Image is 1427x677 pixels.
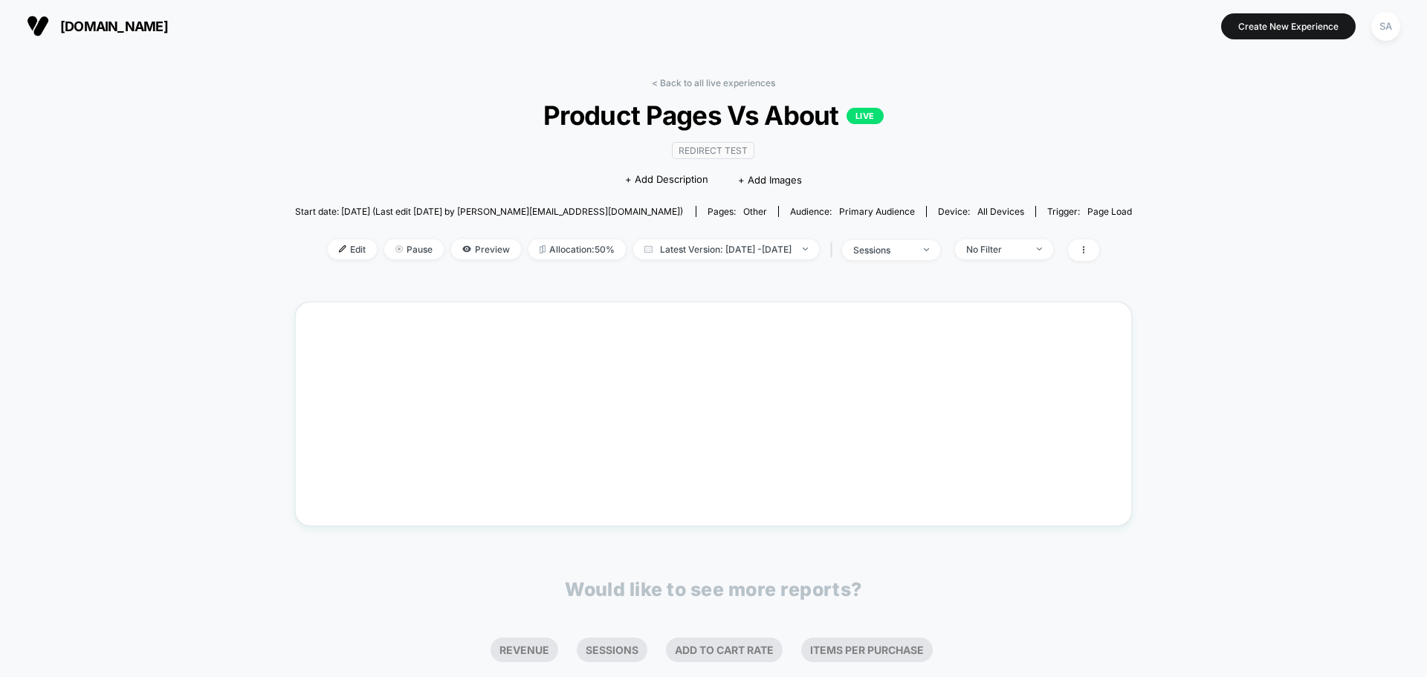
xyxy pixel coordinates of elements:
img: end [1037,247,1042,250]
span: Primary Audience [839,206,915,217]
li: Revenue [491,638,558,662]
span: Pause [384,239,444,259]
div: Trigger: [1047,206,1132,217]
span: | [826,239,842,261]
span: + Add Description [625,172,708,187]
span: Edit [328,239,377,259]
div: SA [1371,12,1400,41]
img: end [924,248,929,251]
a: < Back to all live experiences [652,77,775,88]
p: Would like to see more reports? [565,578,862,600]
span: Allocation: 50% [528,239,626,259]
p: LIVE [847,108,884,124]
img: edit [339,245,346,253]
span: Device: [926,206,1035,217]
span: Redirect Test [672,142,754,159]
span: other [743,206,767,217]
span: Latest Version: [DATE] - [DATE] [633,239,819,259]
button: Create New Experience [1221,13,1356,39]
span: all devices [977,206,1024,217]
span: Product Pages Vs About [337,100,1090,131]
li: Add To Cart Rate [666,638,783,662]
div: Audience: [790,206,915,217]
span: Page Load [1087,206,1132,217]
button: [DOMAIN_NAME] [22,14,172,38]
div: No Filter [966,244,1026,255]
div: Pages: [708,206,767,217]
img: Visually logo [27,15,49,37]
img: rebalance [540,245,546,253]
span: + Add Images [738,174,802,186]
span: Start date: [DATE] (Last edit [DATE] by [PERSON_NAME][EMAIL_ADDRESS][DOMAIN_NAME]) [295,206,683,217]
li: Sessions [577,638,647,662]
span: [DOMAIN_NAME] [60,19,168,34]
div: sessions [853,244,913,256]
li: Items Per Purchase [801,638,933,662]
img: end [803,247,808,250]
span: Preview [451,239,521,259]
img: end [395,245,403,253]
button: SA [1367,11,1405,42]
img: calendar [644,245,653,253]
